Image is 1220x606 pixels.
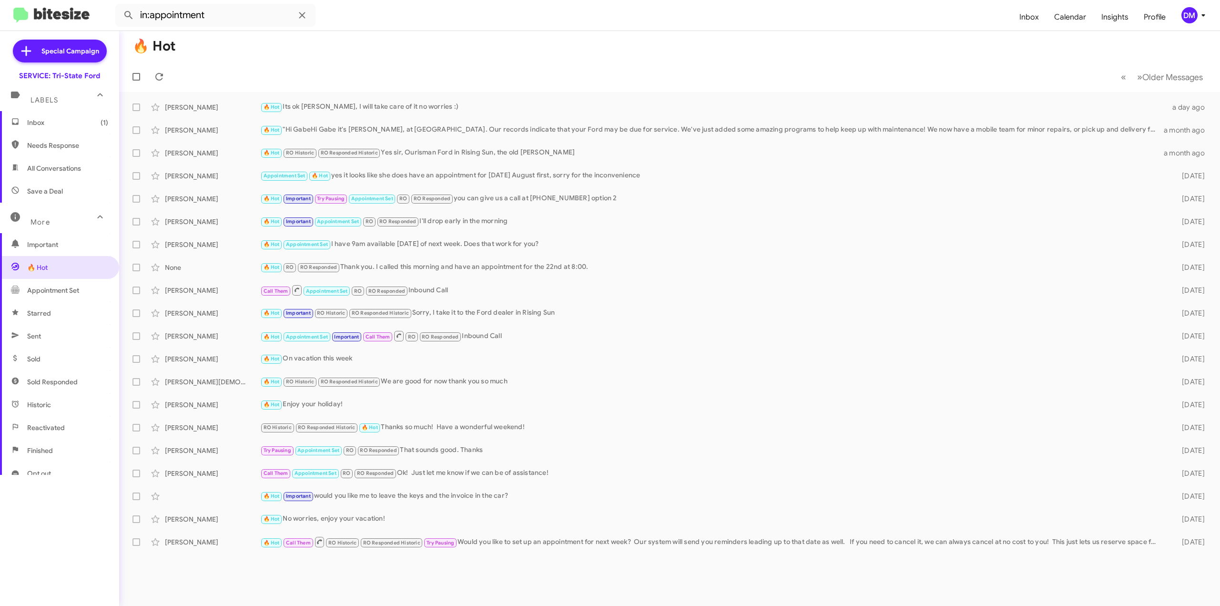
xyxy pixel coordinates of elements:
a: Calendar [1047,3,1094,31]
div: [PERSON_NAME] [165,423,260,432]
div: [PERSON_NAME] [165,331,260,341]
div: [PERSON_NAME] [165,400,260,410]
span: 🔥 Hot [264,195,280,202]
span: RO Responded [300,264,337,270]
span: Important [334,334,359,340]
span: RO Historic [286,150,314,156]
span: Important [27,240,108,249]
span: Important [286,195,311,202]
span: 🔥 Hot [362,424,378,431]
span: Appointment Set [317,218,359,225]
span: 🔥 Hot [264,104,280,110]
div: [PERSON_NAME] [165,286,260,295]
div: On vacation this week [260,353,1164,364]
div: Would you like to set up an appointment for next week? Our system will send you reminders leading... [260,536,1164,548]
span: 🔥 Hot [27,263,48,272]
span: Opt out [27,469,51,478]
span: 🔥 Hot [264,356,280,362]
span: Finished [27,446,53,455]
span: RO Responded [379,218,416,225]
div: Inbound Call [260,284,1164,296]
div: That sounds good. Thanks [260,445,1164,456]
span: Appointment Set [295,470,336,476]
span: Appointment Set [351,195,393,202]
span: Sold Responded [27,377,78,387]
div: SERVICE: Tri-State Ford [19,71,100,81]
nav: Page navigation example [1116,67,1209,87]
span: Inbox [27,118,108,127]
div: No worries, enjoy your vacation! [260,514,1164,524]
div: [DATE] [1164,331,1212,341]
div: [PERSON_NAME] [165,125,260,135]
span: RO Historic [317,310,345,316]
span: Older Messages [1142,72,1203,82]
span: Try Pausing [317,195,345,202]
span: Needs Response [27,141,108,150]
span: Sold [27,354,41,364]
span: 🔥 Hot [264,516,280,522]
a: Profile [1136,3,1173,31]
div: Sorry, I take it to the Ford dealer in Rising Sun [260,308,1164,318]
div: Thank you. I called this morning and have an appointment for the 22nd at 8:00. [260,262,1164,273]
div: [DATE] [1164,423,1212,432]
div: [DATE] [1164,240,1212,249]
span: Appointment Set [306,288,348,294]
span: 🔥 Hot [264,310,280,316]
span: RO Responded Historic [363,540,420,546]
span: Save a Deal [27,186,63,196]
span: Try Pausing [427,540,454,546]
div: [DATE] [1164,400,1212,410]
span: RO [354,288,362,294]
span: Call Them [286,540,311,546]
button: DM [1173,7,1210,23]
div: [PERSON_NAME] [165,446,260,455]
div: you can give us a call at [PHONE_NUMBER] option 2 [260,193,1164,204]
div: would you like me to leave the keys and the invoice in the car? [260,491,1164,502]
span: Insights [1094,3,1136,31]
div: [PERSON_NAME] [165,103,260,112]
span: RO [408,334,416,340]
span: RO Responded Historic [321,379,378,385]
span: 🔥 Hot [264,493,280,499]
span: Reactivated [27,423,65,432]
span: 🔥 Hot [264,264,280,270]
span: Appointment Set [264,173,305,179]
div: a month ago [1164,125,1212,135]
span: Starred [27,308,51,318]
span: 🔥 Hot [264,401,280,408]
span: Important [286,493,311,499]
div: Inbound Call [260,330,1164,342]
span: RO Historic [286,379,314,385]
span: RO [286,264,294,270]
span: Sent [27,331,41,341]
a: Special Campaign [13,40,107,62]
div: [PERSON_NAME] [165,240,260,249]
span: RO [399,195,407,202]
div: a day ago [1164,103,1212,112]
span: RO Responded Historic [352,310,409,316]
div: Yes sir, Ourisman Ford in Rising Sun, the old [PERSON_NAME] [260,147,1164,158]
span: 🔥 Hot [264,127,280,133]
span: RO Responded Historic [321,150,378,156]
span: Call Them [264,470,288,476]
span: Call Them [264,288,288,294]
span: RO Responded [360,447,396,453]
div: None [165,263,260,272]
div: [DATE] [1164,263,1212,272]
span: RO Responded [368,288,405,294]
div: [PERSON_NAME] [165,148,260,158]
div: [PERSON_NAME] [165,514,260,524]
div: [PERSON_NAME] [165,194,260,204]
span: Important [286,310,311,316]
span: (1) [101,118,108,127]
span: 🔥 Hot [264,241,280,247]
div: [DATE] [1164,308,1212,318]
div: [DATE] [1164,194,1212,204]
div: [PERSON_NAME] [165,308,260,318]
span: Special Campaign [41,46,99,56]
div: We are good for now thank you so much [260,376,1164,387]
div: [DATE] [1164,492,1212,501]
div: [PERSON_NAME][DEMOGRAPHIC_DATA] [165,377,260,387]
div: [DATE] [1164,286,1212,295]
